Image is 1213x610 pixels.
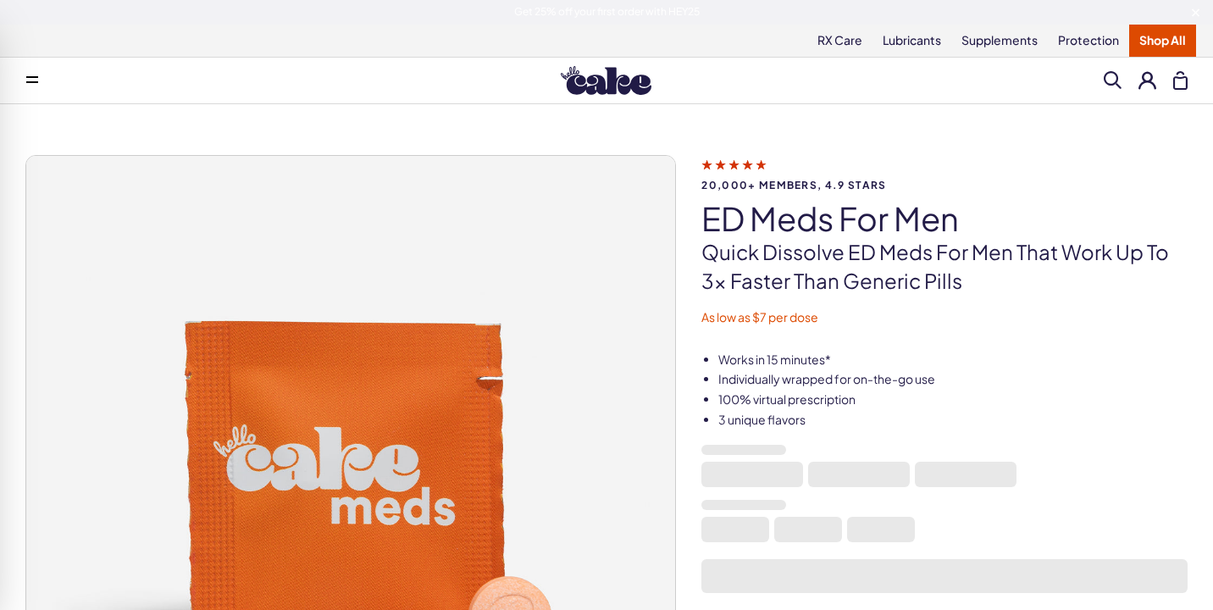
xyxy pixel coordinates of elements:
li: 3 unique flavors [718,412,1188,429]
li: 100% virtual prescription [718,391,1188,408]
p: Quick dissolve ED Meds for men that work up to 3x faster than generic pills [701,238,1188,295]
a: RX Care [807,25,872,57]
span: 20,000+ members, 4.9 stars [701,180,1188,191]
h1: ED Meds for Men [701,201,1188,236]
a: Protection [1048,25,1129,57]
a: Lubricants [872,25,951,57]
li: Individually wrapped for on-the-go use [718,371,1188,388]
a: Supplements [951,25,1048,57]
li: Works in 15 minutes* [718,352,1188,369]
img: Hello Cake [561,66,651,95]
a: 20,000+ members, 4.9 stars [701,157,1188,191]
p: As low as $7 per dose [701,309,1188,326]
a: Shop All [1129,25,1196,57]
